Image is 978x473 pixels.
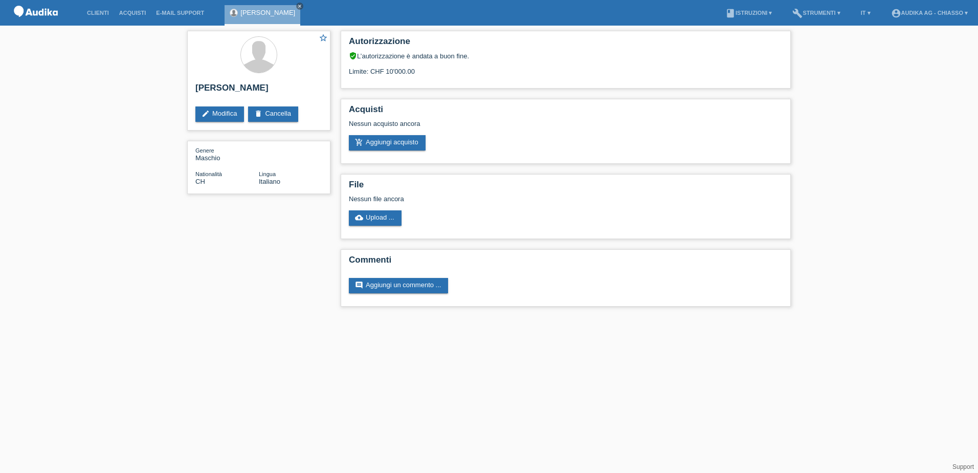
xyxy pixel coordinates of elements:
[349,180,783,195] h2: File
[10,20,61,28] a: POS — MF Group
[787,10,845,16] a: buildStrumenti ▾
[151,10,209,16] a: E-mail Support
[195,106,244,122] a: editModifica
[349,36,783,52] h2: Autorizzazione
[195,146,259,162] div: Maschio
[195,83,322,98] h2: [PERSON_NAME]
[355,213,363,222] i: cloud_upload
[195,178,205,185] span: Svizzera
[195,147,214,154] span: Genere
[297,4,302,9] i: close
[355,138,363,146] i: add_shopping_cart
[952,463,974,470] a: Support
[349,120,783,135] div: Nessun acquisto ancora
[792,8,803,18] i: build
[349,52,783,60] div: L’autorizzazione è andata a buon fine.
[720,10,777,16] a: bookIstruzioni ▾
[349,104,783,120] h2: Acquisti
[349,278,448,293] a: commentAggiungi un commento ...
[349,135,426,150] a: add_shopping_cartAggiungi acquisto
[82,10,114,16] a: Clienti
[349,52,357,60] i: verified_user
[349,60,783,75] div: Limite: CHF 10'000.00
[248,106,298,122] a: deleteCancella
[240,9,295,16] a: [PERSON_NAME]
[296,3,303,10] a: close
[259,178,280,185] span: Italiano
[254,110,262,118] i: delete
[349,195,661,203] div: Nessun file ancora
[114,10,151,16] a: Acquisti
[725,8,736,18] i: book
[195,171,222,177] span: Nationalità
[319,33,328,44] a: star_border
[355,281,363,289] i: comment
[856,10,876,16] a: IT ▾
[319,33,328,42] i: star_border
[886,10,973,16] a: account_circleAudika AG - Chiasso ▾
[891,8,901,18] i: account_circle
[202,110,210,118] i: edit
[349,255,783,270] h2: Commenti
[259,171,276,177] span: Lingua
[349,210,402,226] a: cloud_uploadUpload ...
